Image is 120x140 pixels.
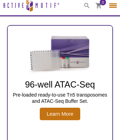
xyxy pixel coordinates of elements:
[96,2,102,10] a: 0
[8,33,112,120] a: Active Motif Kit photo 96-well ATAC-Seq Pre-loaded ready-to-use Tn5 transposomes and ATAC-Seq Buf...
[11,79,109,90] h2: 96-well ATAC-Seq
[11,92,109,104] p: Pre-loaded ready-to-use Tn5 transposomes and ATAC-Seq Buffer Set.
[25,33,95,74] img: Active Motif Kit photo
[40,108,81,120] span: Learn More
